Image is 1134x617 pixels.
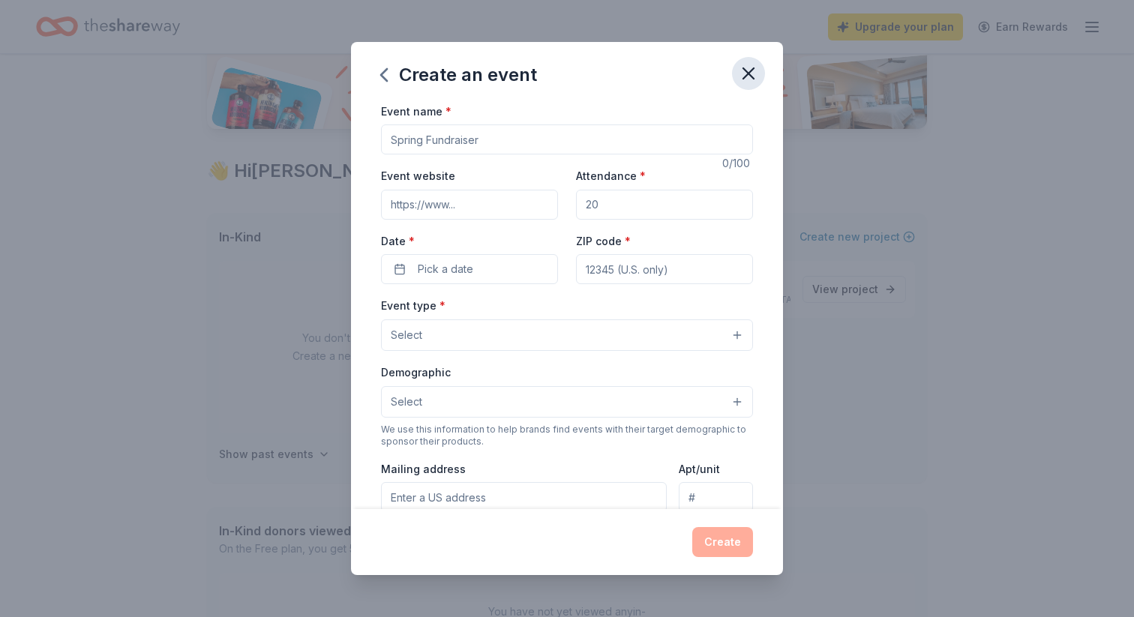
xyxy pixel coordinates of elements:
[381,190,558,220] input: https://www...
[381,462,466,477] label: Mailing address
[576,254,753,284] input: 12345 (U.S. only)
[381,63,537,87] div: Create an event
[679,482,753,512] input: #
[679,462,720,477] label: Apt/unit
[381,169,455,184] label: Event website
[381,298,445,313] label: Event type
[391,326,422,344] span: Select
[381,386,753,418] button: Select
[381,365,451,380] label: Demographic
[381,424,753,448] div: We use this information to help brands find events with their target demographic to sponsor their...
[381,124,753,154] input: Spring Fundraiser
[381,254,558,284] button: Pick a date
[576,190,753,220] input: 20
[381,104,451,119] label: Event name
[576,234,631,249] label: ZIP code
[381,234,558,249] label: Date
[418,260,473,278] span: Pick a date
[576,169,646,184] label: Attendance
[391,393,422,411] span: Select
[722,154,753,172] div: 0 /100
[381,319,753,351] button: Select
[381,482,667,512] input: Enter a US address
